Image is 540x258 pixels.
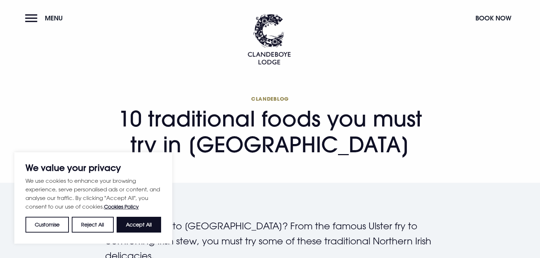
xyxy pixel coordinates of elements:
[105,95,435,102] span: Clandeblog
[25,176,161,211] p: We use cookies to enhance your browsing experience, serve personalised ads or content, and analys...
[25,217,69,233] button: Customise
[25,163,161,172] p: We value your privacy
[104,204,139,210] a: Cookies Policy
[45,14,63,22] span: Menu
[105,95,435,157] h1: 10 traditional foods you must try in [GEOGRAPHIC_DATA]
[472,10,515,26] button: Book Now
[14,152,172,244] div: We value your privacy
[25,10,66,26] button: Menu
[248,14,291,64] img: Clandeboye Lodge
[72,217,113,233] button: Reject All
[117,217,161,233] button: Accept All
